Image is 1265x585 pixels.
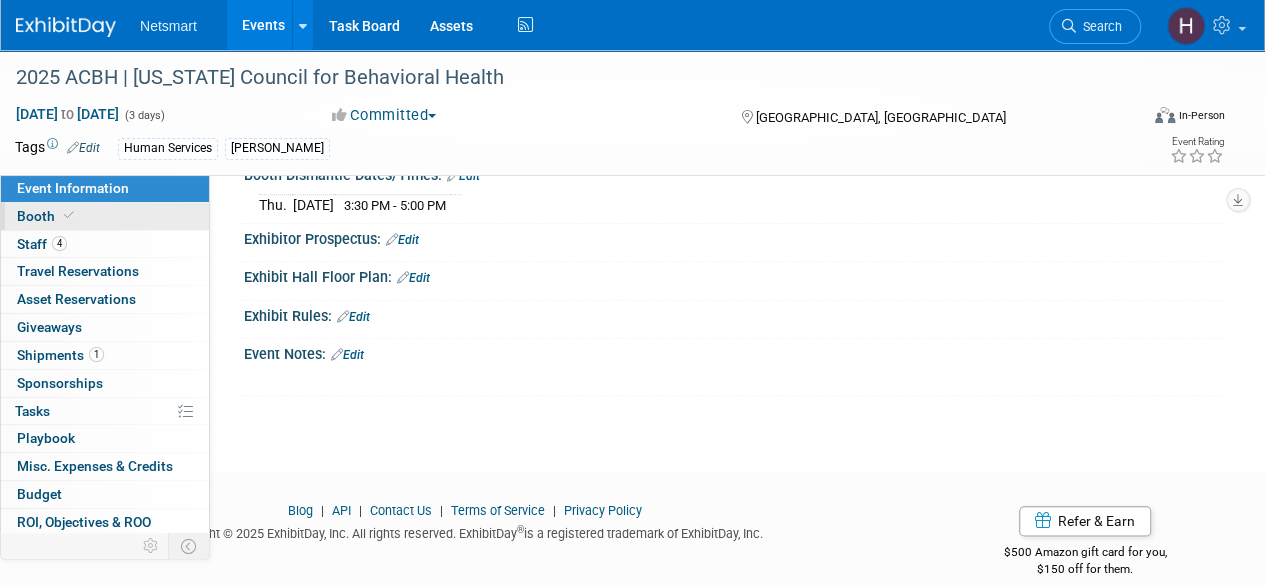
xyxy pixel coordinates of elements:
[1,286,209,313] a: Asset Reservations
[259,194,293,215] td: Thu.
[288,503,313,518] a: Blog
[16,17,116,37] img: ExhibitDay
[17,486,62,502] span: Budget
[67,141,100,155] a: Edit
[325,105,444,126] button: Committed
[1,398,209,425] a: Tasks
[1,203,209,230] a: Booth
[1,175,209,202] a: Event Information
[17,263,139,279] span: Travel Reservations
[134,533,169,559] td: Personalize Event Tab Strip
[1,509,209,536] a: ROI, Objectives & ROO
[517,524,524,535] sup: ®
[123,109,165,122] span: (3 days)
[386,233,419,247] a: Edit
[397,271,430,285] a: Edit
[15,403,50,419] span: Tasks
[564,503,642,518] a: Privacy Policy
[17,319,82,335] span: Giveaways
[17,347,104,363] span: Shipments
[1,258,209,285] a: Travel Reservations
[435,503,448,518] span: |
[1,453,209,480] a: Misc. Expenses & Credits
[244,262,1225,288] div: Exhibit Hall Floor Plan:
[17,430,75,446] span: Playbook
[140,18,197,34] span: Netsmart
[1155,107,1175,123] img: Format-Inperson.png
[15,137,100,160] td: Tags
[225,138,330,159] div: [PERSON_NAME]
[945,561,1225,578] div: $150 off for them.
[1,370,209,397] a: Sponsorships
[244,224,1225,250] div: Exhibitor Prospectus:
[447,169,480,183] a: Edit
[1049,9,1141,44] a: Search
[337,310,370,324] a: Edit
[332,503,351,518] a: API
[9,60,1122,96] div: 2025 ACBH | [US_STATE] Council for Behavioral Health
[1,481,209,508] a: Budget
[52,236,67,251] span: 4
[945,531,1225,577] div: $500 Amazon gift card for you,
[451,503,545,518] a: Terms of Service
[17,180,129,196] span: Event Information
[244,301,1225,327] div: Exhibit Rules:
[17,291,136,307] span: Asset Reservations
[17,514,151,530] span: ROI, Objectives & ROO
[58,106,77,122] span: to
[1,231,209,258] a: Staff4
[89,347,104,362] span: 1
[1170,137,1224,147] div: Event Rating
[244,339,1225,365] div: Event Notes:
[1,425,209,452] a: Playbook
[1048,104,1225,134] div: Event Format
[17,458,173,474] span: Misc. Expenses & Credits
[755,110,1005,125] span: [GEOGRAPHIC_DATA], [GEOGRAPHIC_DATA]
[17,375,103,391] span: Sponsorships
[1178,108,1225,123] div: In-Person
[64,210,74,221] i: Booth reservation complete
[15,520,915,543] div: Copyright © 2025 ExhibitDay, Inc. All rights reserved. ExhibitDay is a registered trademark of Ex...
[344,198,446,213] span: 3:30 PM - 5:00 PM
[17,236,67,252] span: Staff
[1076,19,1122,34] span: Search
[17,208,78,224] span: Booth
[169,533,210,559] td: Toggle Event Tabs
[331,348,364,362] a: Edit
[118,138,218,159] div: Human Services
[370,503,432,518] a: Contact Us
[316,503,329,518] span: |
[1019,506,1151,536] a: Refer & Earn
[1,314,209,341] a: Giveaways
[15,105,120,123] span: [DATE] [DATE]
[1167,7,1205,45] img: Hannah Norsworthy
[548,503,561,518] span: |
[293,194,334,215] td: [DATE]
[1,342,209,369] a: Shipments1
[354,503,367,518] span: |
